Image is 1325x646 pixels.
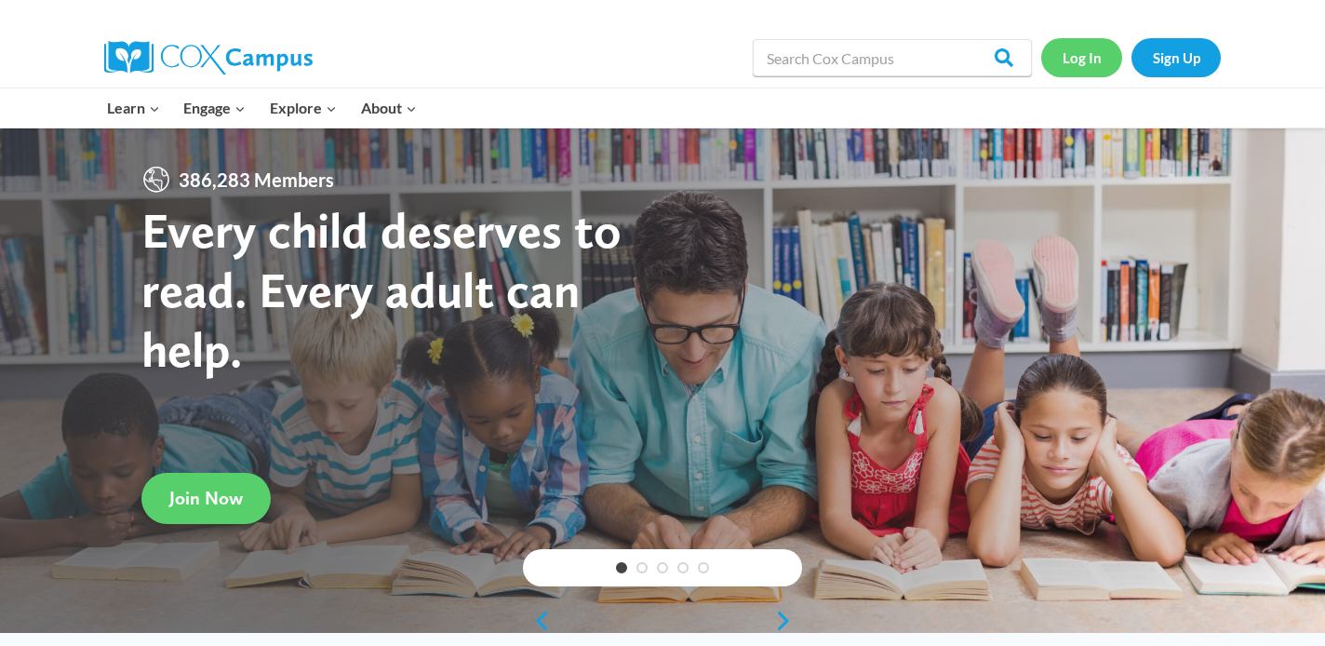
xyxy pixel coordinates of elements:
a: 2 [636,562,648,573]
button: Child menu of Learn [95,88,172,128]
a: previous [523,610,551,632]
a: 3 [657,562,668,573]
a: Join Now [141,473,271,524]
a: 5 [698,562,709,573]
img: Cox Campus [104,41,313,74]
strong: Every child deserves to read. Every adult can help. [141,200,622,378]
a: next [774,610,802,632]
input: Search Cox Campus [753,39,1032,76]
span: Join Now [169,487,243,509]
a: Sign Up [1131,38,1221,76]
button: Child menu of Engage [172,88,259,128]
div: content slider buttons [523,602,802,639]
nav: Primary Navigation [95,88,428,128]
a: Log In [1041,38,1122,76]
span: 386,283 Members [171,165,341,195]
button: Child menu of About [349,88,429,128]
nav: Secondary Navigation [1041,38,1221,76]
button: Child menu of Explore [258,88,349,128]
a: 1 [616,562,627,573]
a: 4 [677,562,689,573]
